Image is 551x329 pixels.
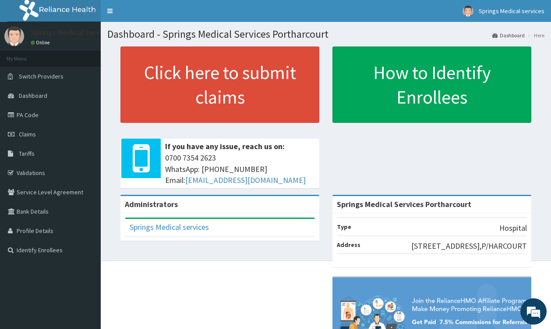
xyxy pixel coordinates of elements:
[411,240,527,252] p: [STREET_ADDRESS],P/HARCOURT
[31,39,52,46] a: Online
[19,92,47,100] span: Dashboard
[165,141,285,151] b: If you have any issue, reach us on:
[4,26,24,46] img: User Image
[492,32,525,39] a: Dashboard
[107,29,544,40] h1: Dashboard - Springs Medical Services Portharcourt
[19,150,35,157] span: Tariffs
[463,6,473,17] img: User Image
[120,46,319,123] a: Click here to submit claims
[130,222,209,232] a: Springs Medical services
[19,72,64,80] span: Switch Providers
[337,241,360,249] b: Address
[19,130,36,138] span: Claims
[499,222,527,234] p: Hospital
[479,7,544,15] span: Springs Medical services
[185,175,306,185] a: [EMAIL_ADDRESS][DOMAIN_NAME]
[332,46,531,123] a: How to Identify Enrollees
[165,152,315,186] span: 0700 7354 2623 WhatsApp: [PHONE_NUMBER] Email:
[337,223,351,231] b: Type
[125,199,178,209] b: Administrators
[526,32,544,39] li: Here
[31,29,113,36] p: Springs Medical services
[337,199,471,209] strong: Springs Medical Services Portharcourt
